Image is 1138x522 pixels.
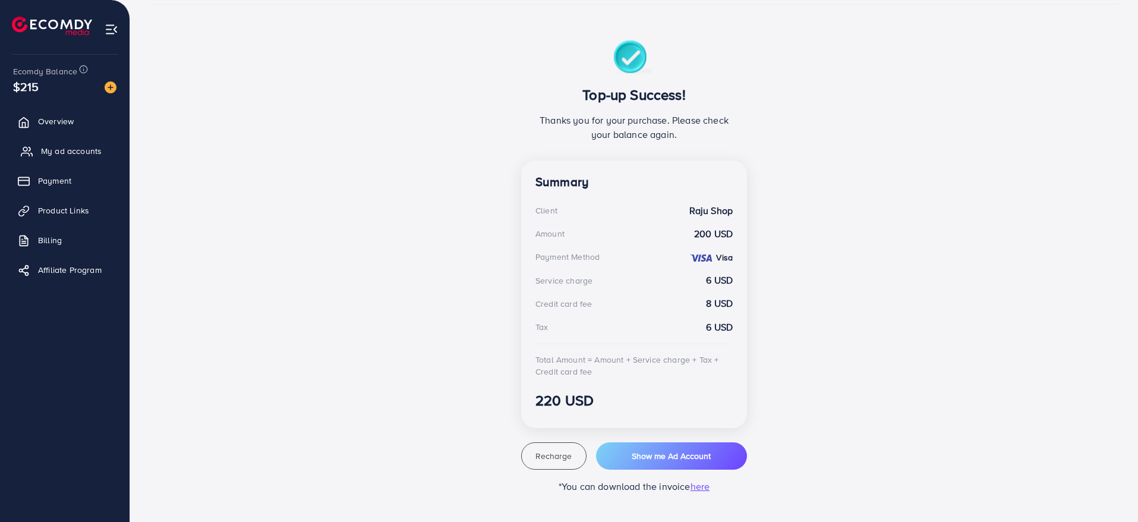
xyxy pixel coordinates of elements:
[13,65,77,77] span: Ecomdy Balance
[9,169,121,193] a: Payment
[596,442,747,470] button: Show me Ad Account
[38,205,89,216] span: Product Links
[535,86,733,103] h3: Top-up Success!
[689,204,733,218] strong: Raju Shop
[521,479,747,493] p: *You can download the invoice
[38,264,102,276] span: Affiliate Program
[9,199,121,222] a: Product Links
[706,297,733,310] strong: 8 USD
[535,175,733,190] h4: Summary
[535,205,557,216] div: Client
[716,251,733,263] strong: Visa
[9,139,121,163] a: My ad accounts
[535,354,733,378] div: Total Amount = Amount + Service charge + Tax + Credit card fee
[613,40,655,77] img: success
[535,251,600,263] div: Payment Method
[706,320,733,334] strong: 6 USD
[535,321,548,333] div: Tax
[1087,468,1129,513] iframe: Chat
[41,145,102,157] span: My ad accounts
[535,228,565,240] div: Amount
[105,81,116,93] img: image
[12,17,92,35] img: logo
[691,480,710,493] span: here
[38,115,74,127] span: Overview
[689,253,713,263] img: credit
[706,273,733,287] strong: 6 USD
[9,228,121,252] a: Billing
[12,77,40,96] span: $215
[9,258,121,282] a: Affiliate Program
[632,450,711,462] span: Show me Ad Account
[535,113,733,141] p: Thanks you for your purchase. Please check your balance again.
[38,175,71,187] span: Payment
[38,234,62,246] span: Billing
[535,275,592,287] div: Service charge
[105,23,118,36] img: menu
[535,298,592,310] div: Credit card fee
[535,450,572,462] span: Recharge
[521,442,587,470] button: Recharge
[694,227,733,241] strong: 200 USD
[9,109,121,133] a: Overview
[535,392,733,409] h3: 220 USD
